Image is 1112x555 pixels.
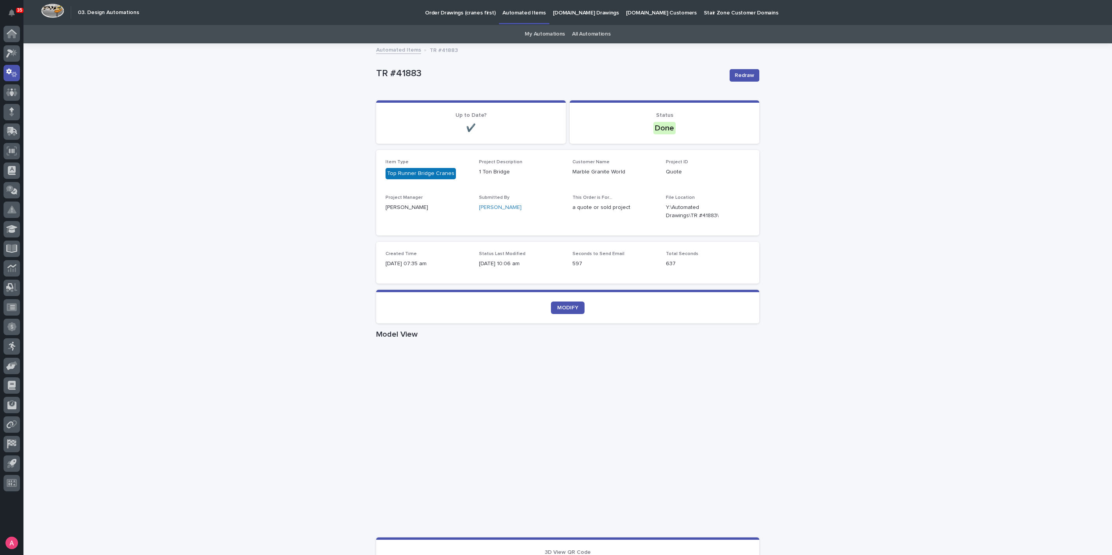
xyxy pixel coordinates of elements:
[666,160,688,164] span: Project ID
[656,112,673,118] span: Status
[525,25,565,43] a: My Automations
[666,203,731,220] : Y:\Automated Drawings\TR #41883\
[386,195,423,200] span: Project Manager
[479,195,509,200] span: Submitted By
[430,45,458,54] p: TR #41883
[479,203,522,212] a: [PERSON_NAME]
[666,168,750,176] p: Quote
[41,4,64,18] img: Workspace Logo
[479,260,563,268] p: [DATE] 10:06 am
[386,123,556,133] p: ✔️
[386,203,470,212] p: [PERSON_NAME]
[376,330,759,339] h1: Model View
[572,260,656,268] p: 597
[557,305,578,311] span: MODIFY
[572,195,612,200] span: This Order is For...
[572,252,624,256] span: Seconds to Send Email
[78,9,139,16] h2: 03. Design Automations
[386,260,470,268] p: [DATE] 07:35 am
[10,9,20,22] div: Notifications35
[456,112,487,118] span: Up to Date?
[376,342,759,537] iframe: Model View
[551,302,585,314] a: MODIFY
[17,7,22,13] p: 35
[386,160,409,164] span: Item Type
[386,168,456,179] div: Top Runner Bridge Cranes
[666,252,698,256] span: Total Seconds
[479,252,526,256] span: Status Last Modified
[376,45,421,54] a: Automated Items
[572,168,656,176] p: Marble Granite World
[653,122,676,134] div: Done
[572,160,610,164] span: Customer Name
[479,160,522,164] span: Project Description
[666,195,695,200] span: File Location
[386,252,417,256] span: Created Time
[479,168,563,176] p: 1 Ton Bridge
[730,69,759,82] button: Redraw
[572,203,656,212] p: a quote or sold project
[376,68,723,79] p: TR #41883
[545,550,591,555] span: 3D View QR Code
[4,535,20,551] button: users-avatar
[666,260,750,268] p: 637
[572,25,610,43] a: All Automations
[735,71,754,79] span: Redraw
[4,5,20,21] button: Notifications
